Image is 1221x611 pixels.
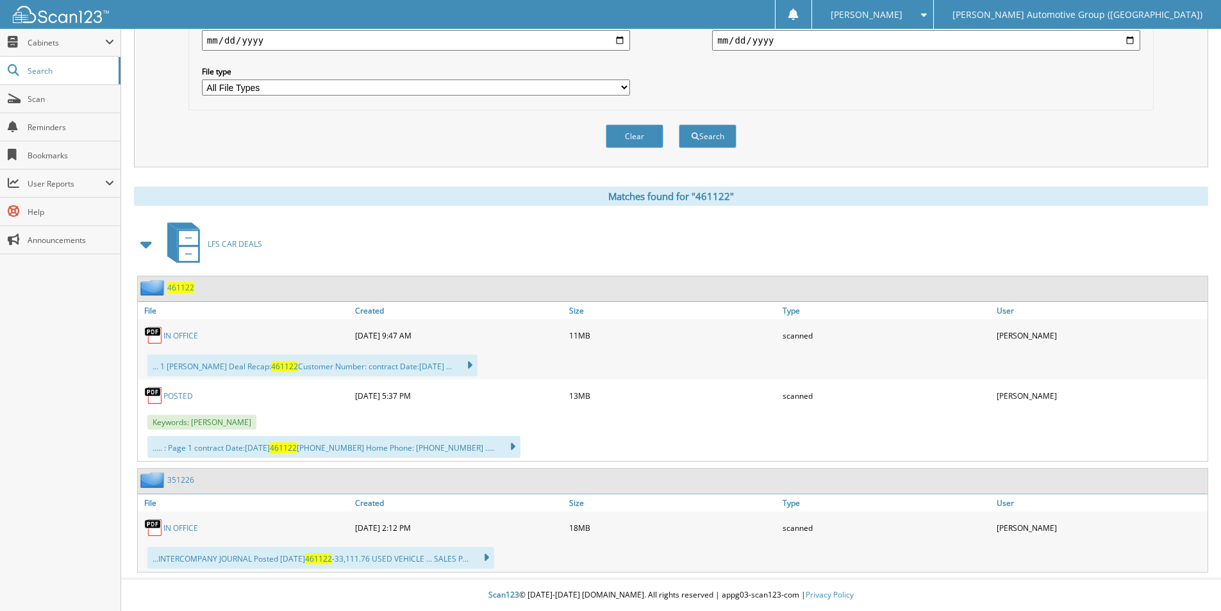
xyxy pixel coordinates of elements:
div: © [DATE]-[DATE] [DOMAIN_NAME]. All rights reserved | appg03-scan123-com | [121,580,1221,611]
span: Help [28,206,114,217]
div: ...INTERCOMPANY JOURNAL Posted [DATE] -33,111.76 USED VEHICLE ... SALES P... [147,547,494,569]
div: 18MB [566,515,780,540]
div: [DATE] 5:37 PM [352,383,566,408]
span: Reminders [28,122,114,133]
iframe: Chat Widget [1157,549,1221,611]
button: Search [679,124,736,148]
a: 351226 [167,474,194,485]
a: File [138,302,352,319]
span: Search [28,65,112,76]
div: scanned [779,515,993,540]
a: Type [779,302,993,319]
div: scanned [779,322,993,348]
div: [PERSON_NAME] [993,383,1208,408]
div: Matches found for "461122" [134,187,1208,206]
a: Created [352,494,566,512]
a: User [993,494,1208,512]
button: Clear [606,124,663,148]
div: scanned [779,383,993,408]
a: 461122 [167,282,194,293]
a: Privacy Policy [806,589,854,600]
a: Size [566,494,780,512]
span: LFS CAR DEALS [208,239,262,249]
a: Size [566,302,780,319]
div: 13MB [566,383,780,408]
span: 461122 [271,361,298,372]
div: ..... : Page 1 contract Date:[DATE] [PHONE_NUMBER] Home Phone: [PHONE_NUMBER] ..... [147,436,520,458]
a: IN OFFICE [163,523,198,533]
label: File type [202,66,630,77]
a: File [138,494,352,512]
div: [PERSON_NAME] [993,322,1208,348]
span: [PERSON_NAME] [831,11,902,19]
img: folder2.png [140,280,167,296]
a: Created [352,302,566,319]
img: PDF.png [144,518,163,537]
div: [PERSON_NAME] [993,515,1208,540]
input: end [712,30,1140,51]
img: PDF.png [144,386,163,405]
span: [PERSON_NAME] Automotive Group ([GEOGRAPHIC_DATA]) [952,11,1202,19]
a: Type [779,494,993,512]
a: IN OFFICE [163,330,198,341]
span: Keywords: [PERSON_NAME] [147,415,256,430]
span: Scan [28,94,114,105]
div: [DATE] 9:47 AM [352,322,566,348]
a: POSTED [163,390,193,401]
a: User [993,302,1208,319]
span: User Reports [28,178,105,189]
span: 461122 [305,553,332,564]
a: LFS CAR DEALS [160,219,262,269]
div: [DATE] 2:12 PM [352,515,566,540]
img: scan123-logo-white.svg [13,6,109,23]
input: start [202,30,630,51]
img: folder2.png [140,472,167,488]
span: Announcements [28,235,114,246]
span: 461122 [270,442,297,453]
span: Scan123 [488,589,519,600]
img: PDF.png [144,326,163,345]
span: Bookmarks [28,150,114,161]
span: Cabinets [28,37,105,48]
div: 11MB [566,322,780,348]
div: ... 1 [PERSON_NAME] Deal Recap: Customer Number: contract Date:[DATE] ... [147,355,478,376]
